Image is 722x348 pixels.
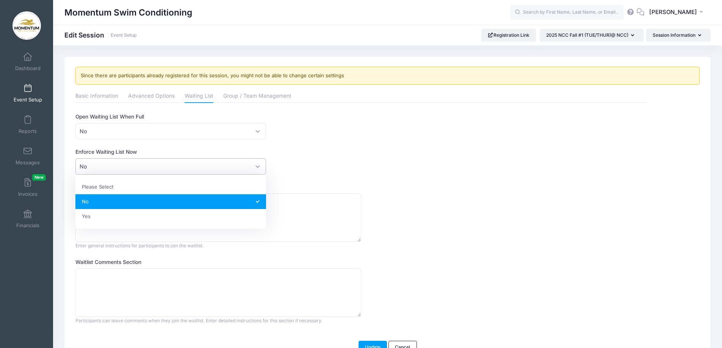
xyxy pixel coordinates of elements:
[19,128,37,134] span: Reports
[80,127,87,135] span: No
[75,113,361,120] label: Open Waiting List When Full
[128,90,175,103] a: Advanced Options
[15,65,41,72] span: Dashboard
[16,159,40,166] span: Messages
[510,5,624,20] input: Search by First Name, Last Name, or Email...
[481,29,536,42] a: Registration Link
[75,148,361,156] label: Enforce Waiting List Now
[223,90,291,103] a: Group / Team Management
[75,179,266,194] li: Please Select
[10,174,46,201] a: InvoicesNew
[10,80,46,106] a: Event Setup
[10,111,46,138] a: Reports
[64,31,137,39] h1: Edit Session
[75,209,266,224] li: Yes
[10,143,46,169] a: Messages
[546,32,628,38] span: 2025 NCC Fall #1 (TUE/THUR)@ NCC)
[111,33,137,38] a: Event Setup
[644,4,711,21] button: [PERSON_NAME]
[75,243,204,248] span: Enter general instructions for participants to join the waitlist.
[75,123,266,139] span: No
[75,158,266,175] span: No
[80,162,87,170] span: No
[10,48,46,75] a: Dashboard
[13,11,41,40] img: Momentum Swim Conditioning
[75,318,322,323] span: Participants can leave comments when they join the waitlist. Enter detailed instructions for this...
[75,194,266,209] li: No
[646,29,711,42] button: Session Information
[649,8,697,16] span: [PERSON_NAME]
[18,191,38,197] span: Invoices
[75,90,118,103] a: Basic Information
[16,222,39,229] span: Financials
[14,97,42,103] span: Event Setup
[64,4,192,21] h1: Momentum Swim Conditioning
[32,174,46,181] span: New
[10,206,46,232] a: Financials
[185,90,213,103] a: Waiting List
[540,29,644,42] button: 2025 NCC Fall #1 (TUE/THUR)@ NCC)
[75,67,700,85] div: Since there are participants already registered for this session, you might not be able to change...
[75,258,361,266] label: Waitlist Comments Section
